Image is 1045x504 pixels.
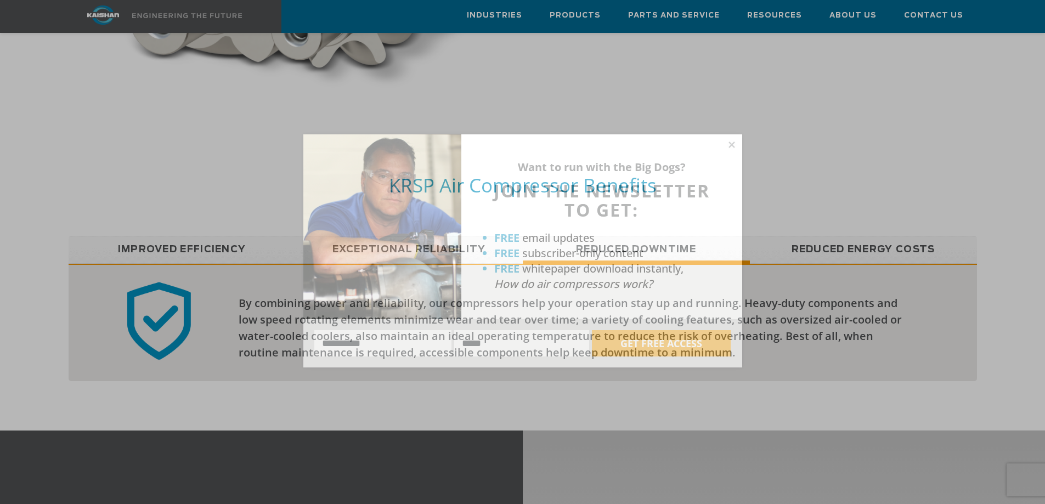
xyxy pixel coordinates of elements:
span: subscriber-only content [522,246,643,261]
input: Name: [314,330,452,356]
strong: Want to run with the Big Dogs? [518,160,686,174]
span: JOIN THE NEWSLETTER TO GET: [494,179,710,222]
strong: FREE [494,230,519,245]
strong: FREE [494,261,519,276]
input: Email [454,330,589,356]
button: Close [727,140,737,150]
span: email updates [522,230,595,245]
button: GET FREE ACCESS [592,330,731,356]
span: whitepaper download instantly, [522,261,684,276]
em: How do air compressors work? [494,276,653,291]
strong: FREE [494,246,519,261]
